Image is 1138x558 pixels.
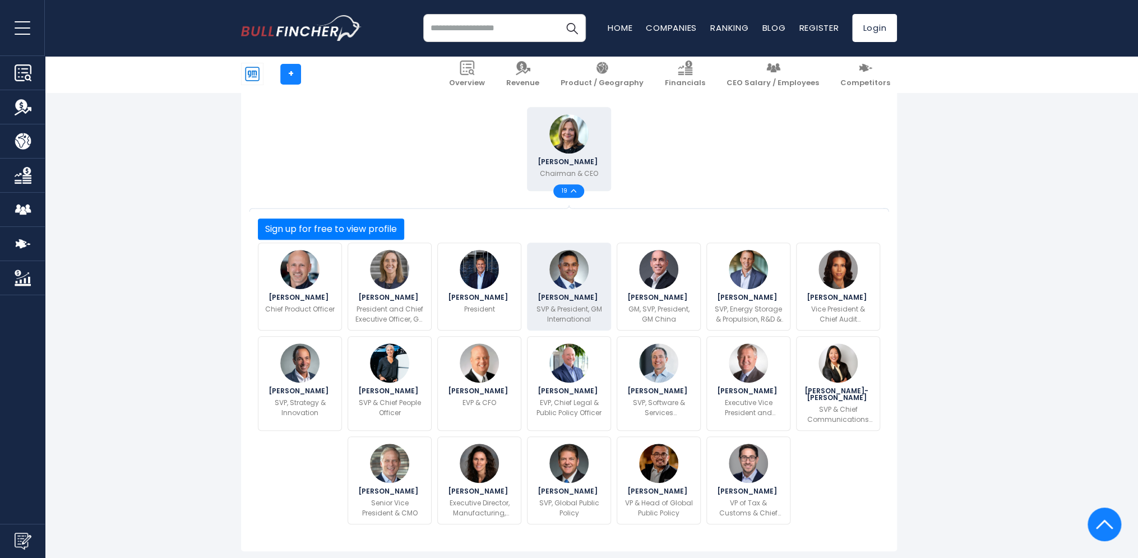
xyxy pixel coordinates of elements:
[464,304,495,314] p: President
[727,78,819,88] span: CEO Salary / Employees
[348,243,432,331] a: Susan Sheffield [PERSON_NAME] President and Chief Executive Officer, GM Financial
[437,336,521,431] a: Paul Jacobson [PERSON_NAME] EVP & CFO
[280,250,320,289] img: Sterling Anderson
[549,343,589,383] img: Grant Dixton
[437,243,521,331] a: Mark Reuss [PERSON_NAME] President
[355,304,424,324] p: President and Chief Executive Officer, GM Financial
[358,488,422,495] span: [PERSON_NAME]
[358,388,422,394] span: [PERSON_NAME]
[258,218,404,240] button: Sign up for free to view profile
[537,488,600,495] span: [PERSON_NAME]
[624,398,693,418] p: SVP, Software & Services Engineering
[762,22,785,34] a: Blog
[370,250,409,289] img: Susan Sheffield
[729,343,768,383] img: Rory Harvey
[348,336,432,431] a: Arden Hoffman [PERSON_NAME] SVP & Chief People Officer
[269,294,332,301] span: [PERSON_NAME]
[639,250,678,289] img: Steve J. Hill
[617,336,701,431] a: David Richardson [PERSON_NAME] SVP, Software & Services Engineering
[348,436,432,524] a: Norm de Greve [PERSON_NAME] Senior Vice President & CMO
[437,436,521,524] a: Doneen McDowell [PERSON_NAME] Executive Director, Manufacturing, GMNA
[527,243,611,331] a: Shilpan Amin [PERSON_NAME] SVP & President, GM International
[729,250,768,289] img: Josh Tavel
[549,114,589,154] img: Mary T. Barra
[534,498,604,518] p: SVP, Global Public Policy
[799,22,839,34] a: Register
[537,388,600,394] span: [PERSON_NAME]
[818,250,858,289] img: Brandi Thomas
[269,388,332,394] span: [PERSON_NAME]
[624,498,693,518] p: VP & Head of Global Public Policy
[716,294,780,301] span: [PERSON_NAME]
[729,444,768,483] img: Aaron Feinberg
[834,56,897,92] a: Competitors
[665,78,705,88] span: Financials
[355,498,424,518] p: Senior Vice President & CMO
[549,444,589,483] img: Everett Eissenstat
[617,436,701,524] a: Omar Vargas [PERSON_NAME] VP & Head of Global Public Policy
[716,488,780,495] span: [PERSON_NAME]
[358,294,422,301] span: [PERSON_NAME]
[720,56,826,92] a: CEO Salary / Employees
[646,22,697,34] a: Companies
[658,56,712,92] a: Financials
[442,56,492,92] a: Overview
[716,388,780,394] span: [PERSON_NAME]
[527,107,611,191] a: Mary T. Barra [PERSON_NAME] Chairman & CEO 19
[639,444,678,483] img: Omar Vargas
[796,243,880,331] a: Brandi Thomas [PERSON_NAME] Vice President & Chief Audit Executive
[460,444,499,483] img: Doneen McDowell
[448,388,511,394] span: [PERSON_NAME]
[852,14,897,42] a: Login
[714,398,783,418] p: Executive Vice President and President, Global Markets
[710,22,748,34] a: Ranking
[460,343,499,383] img: Paul Jacobson
[803,388,873,401] span: [PERSON_NAME]-[PERSON_NAME]
[241,15,362,41] img: bullfincher logo
[803,304,873,324] p: Vice President & Chief Audit Executive
[462,398,496,408] p: EVP & CFO
[706,436,790,524] a: Aaron Feinberg [PERSON_NAME] VP of Tax & Customs & Chief Tax Officer
[627,294,690,301] span: [PERSON_NAME]
[499,56,546,92] a: Revenue
[540,169,598,179] p: Chairman & CEO
[242,63,263,85] img: GM logo
[627,388,690,394] span: [PERSON_NAME]
[818,343,858,383] img: Lin-Hua Wu
[537,294,600,301] span: [PERSON_NAME]
[534,304,604,324] p: SVP & President, GM International
[803,404,873,425] p: SVP & Chief Communications Officer
[265,398,335,418] p: SVP, Strategy & Innovation
[534,398,604,418] p: EVP, Chief Legal & Public Policy Officer
[617,243,701,331] a: Steve J. Hill [PERSON_NAME] GM, SVP, President, GM China
[562,188,571,194] span: 19
[460,250,499,289] img: Mark Reuss
[527,336,611,431] a: Grant Dixton [PERSON_NAME] EVP, Chief Legal & Public Policy Officer
[370,343,409,383] img: Arden Hoffman
[280,343,320,383] img: Alan M. Wexler
[549,250,589,289] img: Shilpan Amin
[561,78,644,88] span: Product / Geography
[537,159,600,165] span: [PERSON_NAME]
[840,78,890,88] span: Competitors
[554,56,650,92] a: Product / Geography
[449,78,485,88] span: Overview
[280,64,301,85] a: +
[370,444,409,483] img: Norm de Greve
[258,336,342,431] a: Alan M. Wexler [PERSON_NAME] SVP, Strategy & Innovation
[627,488,690,495] span: [PERSON_NAME]
[624,304,693,324] p: GM, SVP, President, GM China
[527,436,611,524] a: Everett Eissenstat [PERSON_NAME] SVP, Global Public Policy
[445,498,514,518] p: Executive Director, Manufacturing, GMNA
[241,15,362,41] a: Go to homepage
[265,304,335,314] p: Chief Product Officer
[448,488,511,495] span: [PERSON_NAME]
[714,304,783,324] p: SVP, Energy Storage & Propulsion, R&D & Manufacturing Engineering
[558,14,586,42] button: Search
[258,243,342,331] a: Sterling Anderson [PERSON_NAME] Chief Product Officer
[796,336,880,431] a: Lin-Hua Wu [PERSON_NAME]-[PERSON_NAME] SVP & Chief Communications Officer
[706,243,790,331] a: Josh Tavel [PERSON_NAME] SVP, Energy Storage & Propulsion, R&D & Manufacturing Engineering
[355,398,424,418] p: SVP & Chief People Officer
[639,343,678,383] img: David Richardson
[806,294,869,301] span: [PERSON_NAME]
